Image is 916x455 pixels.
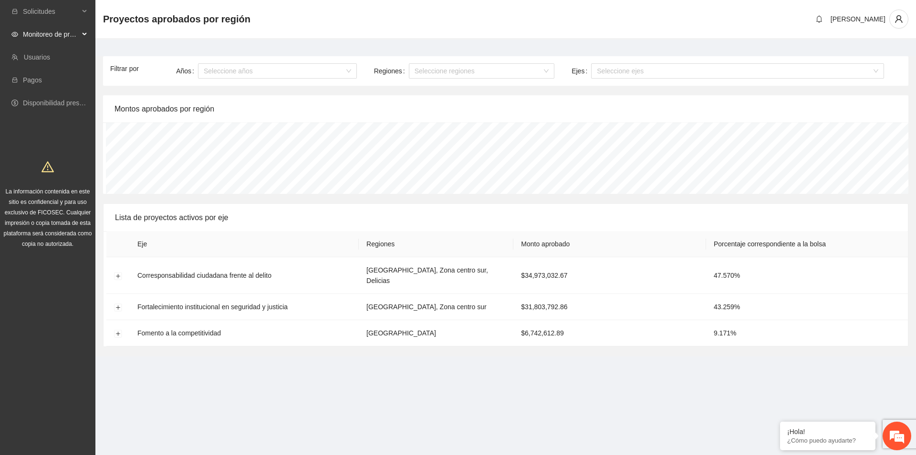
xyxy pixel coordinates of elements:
[513,294,706,320] td: $31,803,792.86
[4,188,92,247] span: La información contenida en este sitio es confidencial y para uso exclusivo de FICOSEC. Cualquier...
[130,294,359,320] td: Fortalecimiento institucional en seguridad y justicia
[23,25,79,44] span: Monitoreo de proyectos
[374,63,409,79] label: Regiones
[572,63,591,79] label: Ejes
[23,2,79,21] span: Solicitudes
[114,273,122,280] button: Expand row
[55,127,132,223] span: Estamos en línea.
[812,11,827,27] button: bell
[513,320,706,346] td: $6,742,612.89
[130,257,359,294] td: Corresponsabilidad ciudadana frente al delito
[24,53,50,61] a: Usuarios
[359,231,513,257] th: Regiones
[50,49,160,61] div: Chatee con nosotros ahora
[114,330,122,338] button: Expand row
[130,320,359,346] td: Fomento a la competitividad
[114,304,122,312] button: Expand row
[513,257,706,294] td: $34,973,032.67
[513,231,706,257] th: Monto aprobado
[889,10,908,29] button: user
[23,76,42,84] a: Pagos
[176,63,198,79] label: Años
[359,257,513,294] td: [GEOGRAPHIC_DATA], Zona centro sur, Delicias
[42,161,54,173] span: warning
[5,260,182,293] textarea: Escriba su mensaje y pulse “Intro”
[110,63,167,74] article: Filtrar por
[11,8,18,15] span: inbox
[114,95,897,122] div: Montos aprobados por región
[831,15,885,23] span: [PERSON_NAME]
[359,294,513,320] td: [GEOGRAPHIC_DATA], Zona centro sur
[156,5,179,28] div: Minimizar ventana de chat en vivo
[115,204,896,231] div: Lista de proyectos activos por eje
[706,294,908,320] td: 43.259%
[787,428,868,435] div: ¡Hola!
[706,257,908,294] td: 47.570%
[706,320,908,346] td: 9.171%
[11,31,18,38] span: eye
[706,231,908,257] th: Porcentaje correspondiente a la bolsa
[787,437,868,444] p: ¿Cómo puedo ayudarte?
[23,99,104,107] a: Disponibilidad presupuestal
[812,15,826,23] span: bell
[890,15,908,23] span: user
[359,320,513,346] td: [GEOGRAPHIC_DATA]
[103,11,250,27] span: Proyectos aprobados por región
[130,231,359,257] th: Eje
